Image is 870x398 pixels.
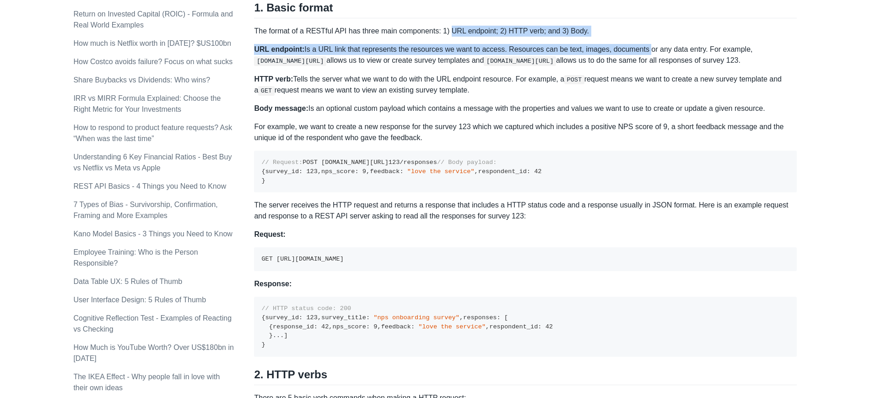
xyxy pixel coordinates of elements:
[534,168,541,175] span: 42
[329,323,332,330] span: ,
[254,74,796,96] p: Tells the server what we want to do with the URL endpoint resource. For example, a request means ...
[418,323,486,330] span: "love the service"
[486,323,489,330] span: ,
[527,168,530,175] span: :
[366,314,370,321] span: :
[299,314,303,321] span: :
[299,168,303,175] span: :
[475,168,478,175] span: ,
[318,168,321,175] span: ,
[261,305,553,348] code: survey_id survey_title responses response_id nps_score feedback respondent_id ...
[73,373,220,392] a: The IKEA Effect - Why people fall in love with their own ideas
[254,200,796,222] p: The server receives the HTTP request and returns a response that includes a HTTP status code and ...
[377,323,381,330] span: ,
[261,305,351,312] span: // HTTP status code: 200
[254,75,293,83] strong: HTTP verb:
[373,314,459,321] span: "nps onboarding survey"
[73,76,210,84] a: Share Buybacks vs Dividends: Who wins?
[73,230,232,238] a: Kano Model Basics - 3 Things you Need to Know
[261,341,265,348] span: }
[254,368,796,385] h2: 2. HTTP verbs
[389,159,400,166] span: 123
[362,168,366,175] span: 9
[261,159,541,184] code: POST [DOMAIN_NAME][URL] /responses survey_id nps_score feedback respondent_id
[355,168,358,175] span: :
[366,323,370,330] span: :
[73,343,233,362] a: How Much is YouTube Worth? Over US$180bn in [DATE]
[269,332,273,339] span: }
[366,168,370,175] span: ,
[254,44,796,66] p: Is a URL link that represents the resources we want to access. Resources can be text, images, doc...
[73,153,232,172] a: Understanding 6 Key Financial Ratios - Best Buy vs Netflix vs Meta vs Apple
[73,10,233,29] a: Return on Invested Capital (ROIC) - Formula and Real World Examples
[73,248,198,267] a: Employee Training: Who is the Person Responsible?
[73,278,182,285] a: Data Table UX: 5 Rules of Thumb
[497,314,501,321] span: :
[254,280,292,288] strong: Response:
[254,104,308,112] strong: Body message:
[400,168,403,175] span: :
[538,323,541,330] span: :
[459,314,463,321] span: ,
[269,323,273,330] span: {
[484,56,556,65] code: [DOMAIN_NAME][URL]
[254,45,304,53] strong: URL endpoint:
[261,177,265,184] span: }
[564,75,584,84] code: POST
[321,323,329,330] span: 42
[314,323,318,330] span: :
[73,314,232,333] a: Cognitive Reflection Test - Examples of Reacting vs Checking
[73,182,226,190] a: REST API Basics - 4 Things you Need to Know
[261,314,265,321] span: {
[254,103,796,114] p: Is an optional custom payload which contains a message with the properties and values we want to ...
[407,168,475,175] span: "love the service"
[254,230,285,238] strong: Request:
[306,168,317,175] span: 123
[73,296,206,304] a: User Interface Design: 5 Rules of Thumb
[73,201,217,219] a: 7 Types of Bias - Survivorship, Confirmation, Framing and More Examples
[318,314,321,321] span: ,
[73,124,232,142] a: How to respond to product feature requests? Ask “When was the last time”
[254,121,796,143] p: For example, we want to create a new response for the survey 123 which we captured which includes...
[546,323,553,330] span: 42
[437,159,497,166] span: // Body payload:
[261,159,303,166] span: // Request:
[73,94,221,113] a: IRR vs MIRR Formula Explained: Choose the Right Metric for Your Investments
[73,39,231,47] a: How much is Netflix worth in [DATE]? $US100bn
[261,256,343,262] code: GET [URL][DOMAIN_NAME]
[504,314,508,321] span: [
[373,323,377,330] span: 9
[254,1,796,18] h2: 1. Basic format
[254,26,796,37] p: The format of a RESTful API has three main components: 1) URL endpoint; 2) HTTP verb; and 3) Body.
[306,314,317,321] span: 123
[261,168,265,175] span: {
[258,86,274,95] code: GET
[254,56,326,65] code: [DOMAIN_NAME][URL]
[284,332,287,339] span: ]
[73,58,232,65] a: How Costco avoids failure? Focus on what sucks
[411,323,415,330] span: :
